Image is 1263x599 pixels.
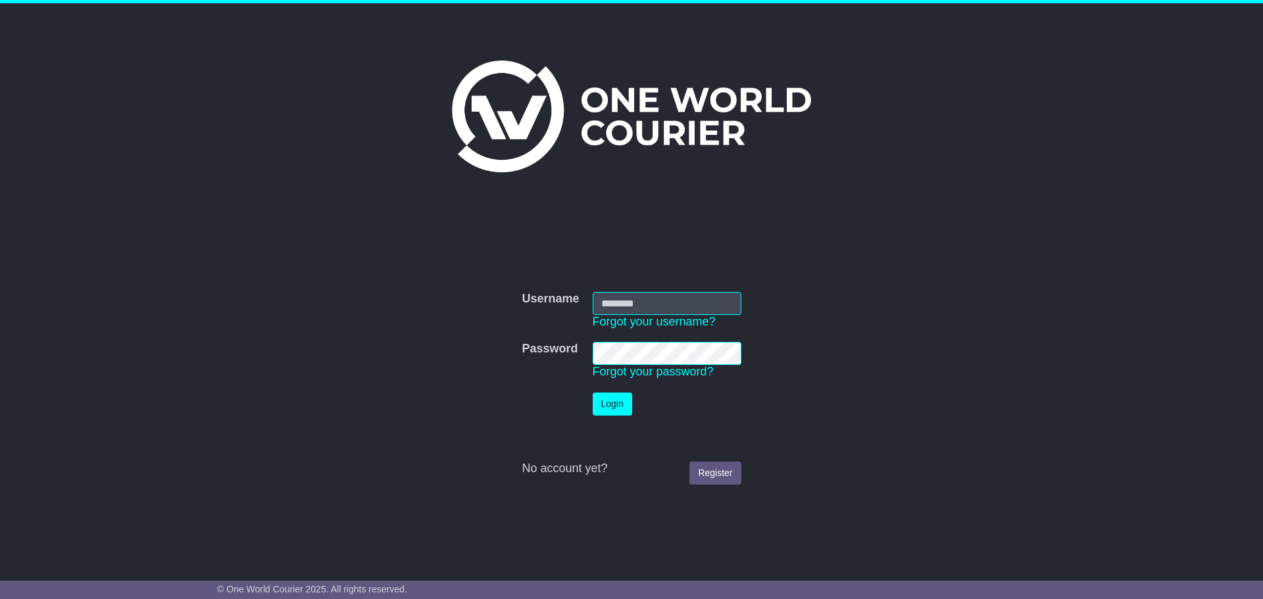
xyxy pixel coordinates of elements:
span: © One World Courier 2025. All rights reserved. [217,584,407,594]
a: Forgot your username? [593,315,716,328]
a: Register [689,462,741,485]
label: Username [522,292,579,306]
a: Forgot your password? [593,365,714,378]
button: Login [593,393,632,416]
label: Password [522,342,578,356]
img: One World [452,60,811,172]
div: No account yet? [522,462,741,476]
